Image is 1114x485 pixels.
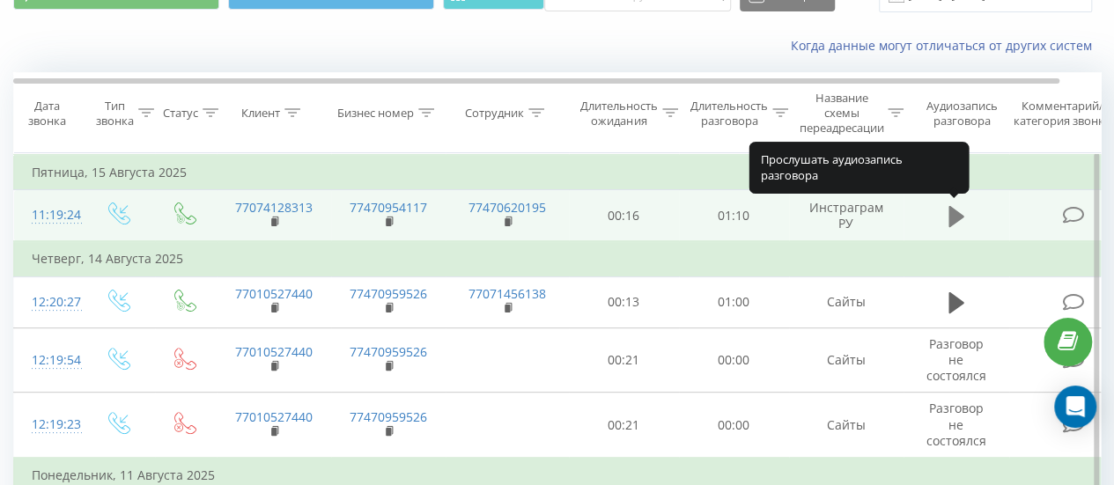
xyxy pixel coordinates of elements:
[14,99,79,129] div: Дата звонка
[799,91,883,136] div: Название схемы переадресации
[235,408,313,425] a: 77010527440
[163,106,198,121] div: Статус
[32,408,67,442] div: 12:19:23
[350,199,427,216] a: 77470954117
[580,99,658,129] div: Длительность ожидания
[789,276,904,327] td: Сайты
[468,285,546,302] a: 77071456138
[918,99,1004,129] div: Аудиозапись разговора
[350,343,427,360] a: 77470959526
[96,99,134,129] div: Тип звонка
[465,106,524,121] div: Сотрудник
[690,99,768,129] div: Длительность разговора
[789,393,904,458] td: Сайты
[679,276,789,327] td: 01:00
[569,327,679,393] td: 00:21
[679,190,789,242] td: 01:10
[32,285,67,320] div: 12:20:27
[679,327,789,393] td: 00:00
[789,327,904,393] td: Сайты
[791,37,1101,54] a: Когда данные могут отличаться от других систем
[350,285,427,302] a: 77470959526
[1011,99,1114,129] div: Комментарий/категория звонка
[468,199,546,216] a: 77470620195
[926,335,986,384] span: Разговор не состоялся
[569,190,679,242] td: 00:16
[1054,386,1096,428] div: Open Intercom Messenger
[241,106,280,121] div: Клиент
[32,343,67,378] div: 12:19:54
[569,393,679,458] td: 00:21
[235,343,313,360] a: 77010527440
[32,198,67,232] div: 11:19:24
[679,393,789,458] td: 00:00
[789,190,904,242] td: Инстраграм РУ
[749,142,969,194] div: Прослушать аудиозапись разговора
[569,276,679,327] td: 00:13
[350,408,427,425] a: 77470959526
[337,106,414,121] div: Бизнес номер
[926,400,986,448] span: Разговор не состоялся
[235,285,313,302] a: 77010527440
[235,199,313,216] a: 77074128313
